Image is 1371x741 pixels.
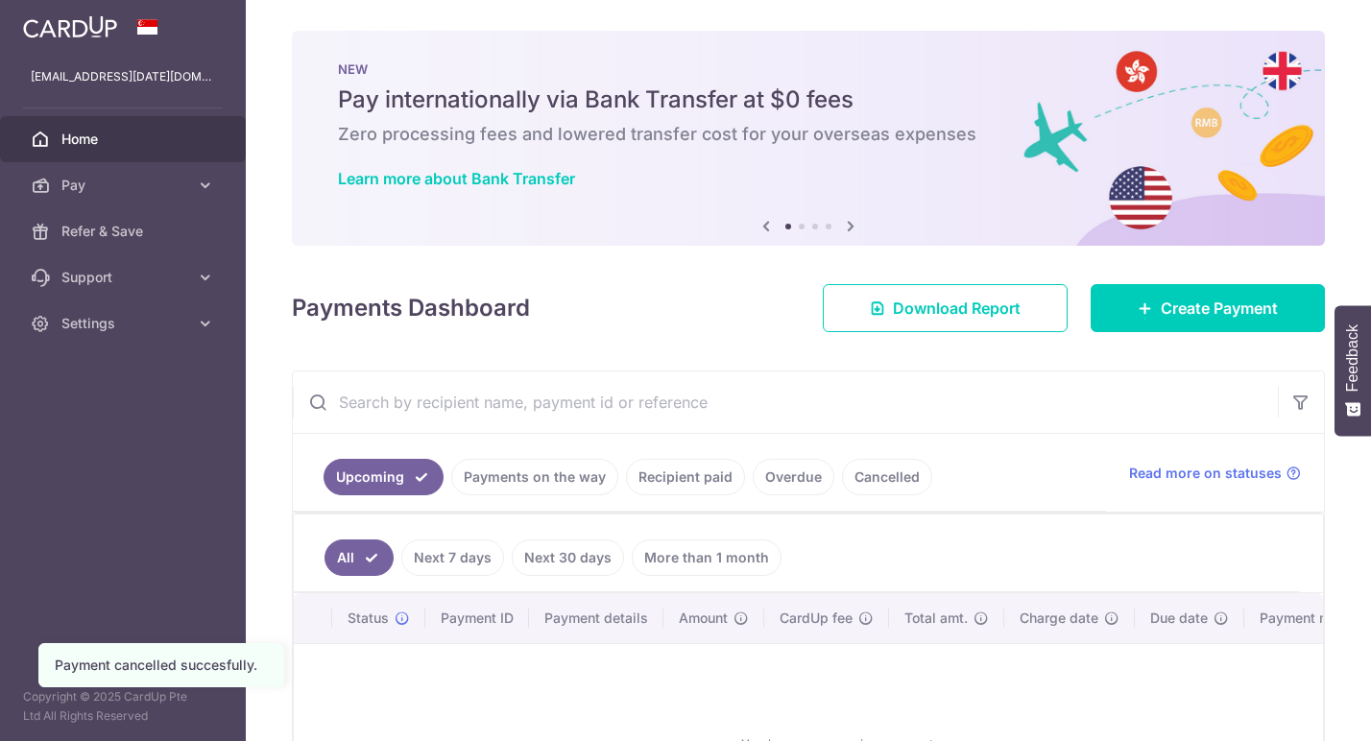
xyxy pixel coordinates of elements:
a: Next 7 days [401,539,504,576]
a: Overdue [753,459,834,495]
span: CardUp fee [780,609,853,628]
th: Payment ID [425,593,529,643]
span: Amount [679,609,728,628]
a: Download Report [823,284,1068,332]
img: CardUp [23,15,117,38]
a: Recipient paid [626,459,745,495]
a: Read more on statuses [1129,464,1301,483]
a: Learn more about Bank Transfer [338,169,575,188]
img: Bank transfer banner [292,31,1325,246]
p: NEW [338,61,1279,77]
h6: Zero processing fees and lowered transfer cost for your overseas expenses [338,123,1279,146]
span: Home [61,130,188,149]
span: Settings [61,314,188,333]
span: Total amt. [904,609,968,628]
a: Upcoming [324,459,444,495]
a: Next 30 days [512,539,624,576]
h4: Payments Dashboard [292,291,530,325]
a: Create Payment [1091,284,1325,332]
span: Charge date [1020,609,1098,628]
p: [EMAIL_ADDRESS][DATE][DOMAIN_NAME] [31,67,215,86]
a: Payments on the way [451,459,618,495]
a: All [325,539,394,576]
a: Cancelled [842,459,932,495]
div: Payment cancelled succesfully. [55,656,268,675]
button: Feedback - Show survey [1335,305,1371,436]
span: Support [61,268,188,287]
input: Search by recipient name, payment id or reference [293,371,1278,433]
span: Feedback [1344,324,1361,392]
span: Due date [1150,609,1208,628]
span: Refer & Save [61,222,188,241]
h5: Pay internationally via Bank Transfer at $0 fees [338,84,1279,115]
span: Pay [61,176,188,195]
span: Status [348,609,389,628]
a: More than 1 month [632,539,782,576]
span: Read more on statuses [1129,464,1282,483]
th: Payment details [529,593,663,643]
span: Create Payment [1161,297,1278,320]
span: Download Report [893,297,1021,320]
